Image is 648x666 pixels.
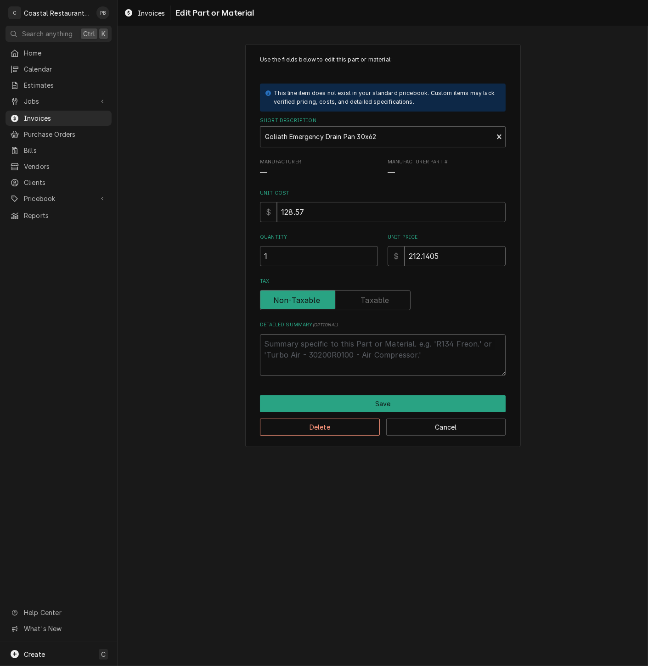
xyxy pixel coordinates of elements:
[6,175,112,190] a: Clients
[260,234,378,266] div: [object Object]
[24,162,107,171] span: Vendors
[313,322,338,327] span: ( optional )
[24,624,106,633] span: What's New
[260,278,506,285] label: Tax
[260,158,378,166] span: Manufacturer
[260,202,277,222] div: $
[24,96,93,106] span: Jobs
[24,8,91,18] div: Coastal Restaurant Repair
[388,158,506,178] div: Manufacturer Part #
[24,650,45,658] span: Create
[101,29,106,39] span: K
[388,158,506,166] span: Manufacturer Part #
[388,168,506,179] span: Manufacturer Part #
[245,44,521,448] div: Line Item Create/Update
[138,8,165,18] span: Invoices
[6,159,112,174] a: Vendors
[24,178,107,187] span: Clients
[260,395,506,412] div: Button Group Row
[260,419,380,436] button: Delete
[8,6,21,19] div: C
[388,168,395,177] span: —
[96,6,109,19] div: Phill Blush's Avatar
[6,143,112,158] a: Bills
[6,127,112,142] a: Purchase Orders
[6,111,112,126] a: Invoices
[260,321,506,329] label: Detailed Summary
[388,234,506,266] div: [object Object]
[83,29,95,39] span: Ctrl
[6,208,112,223] a: Reports
[260,56,506,64] p: Use the fields below to edit this part or material:
[260,190,506,197] label: Unit Cost
[24,129,107,139] span: Purchase Orders
[260,321,506,375] div: Detailed Summary
[260,412,506,436] div: Button Group Row
[388,234,506,241] label: Unit Price
[6,26,112,42] button: Search anythingCtrlK
[24,80,107,90] span: Estimates
[274,89,496,106] div: This line item does not exist in your standard pricebook. Custom items may lack verified pricing,...
[173,7,254,19] span: Edit Part or Material
[24,113,107,123] span: Invoices
[260,395,506,436] div: Button Group
[6,191,112,206] a: Go to Pricebook
[6,605,112,620] a: Go to Help Center
[24,48,107,58] span: Home
[260,168,267,177] span: —
[386,419,506,436] button: Cancel
[260,234,378,241] label: Quantity
[24,64,107,74] span: Calendar
[260,190,506,222] div: Unit Cost
[6,62,112,77] a: Calendar
[6,45,112,61] a: Home
[260,56,506,376] div: Line Item Create/Update Form
[24,146,107,155] span: Bills
[260,117,506,124] label: Short Description
[260,117,506,147] div: Short Description
[101,649,106,659] span: C
[260,278,506,310] div: Tax
[6,78,112,93] a: Estimates
[120,6,169,21] a: Invoices
[6,621,112,636] a: Go to What's New
[260,168,378,179] span: Manufacturer
[22,29,73,39] span: Search anything
[388,246,405,266] div: $
[260,395,506,412] button: Save
[260,158,378,178] div: Manufacturer
[96,6,109,19] div: PB
[6,94,112,109] a: Go to Jobs
[24,211,107,220] span: Reports
[24,608,106,617] span: Help Center
[24,194,93,203] span: Pricebook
